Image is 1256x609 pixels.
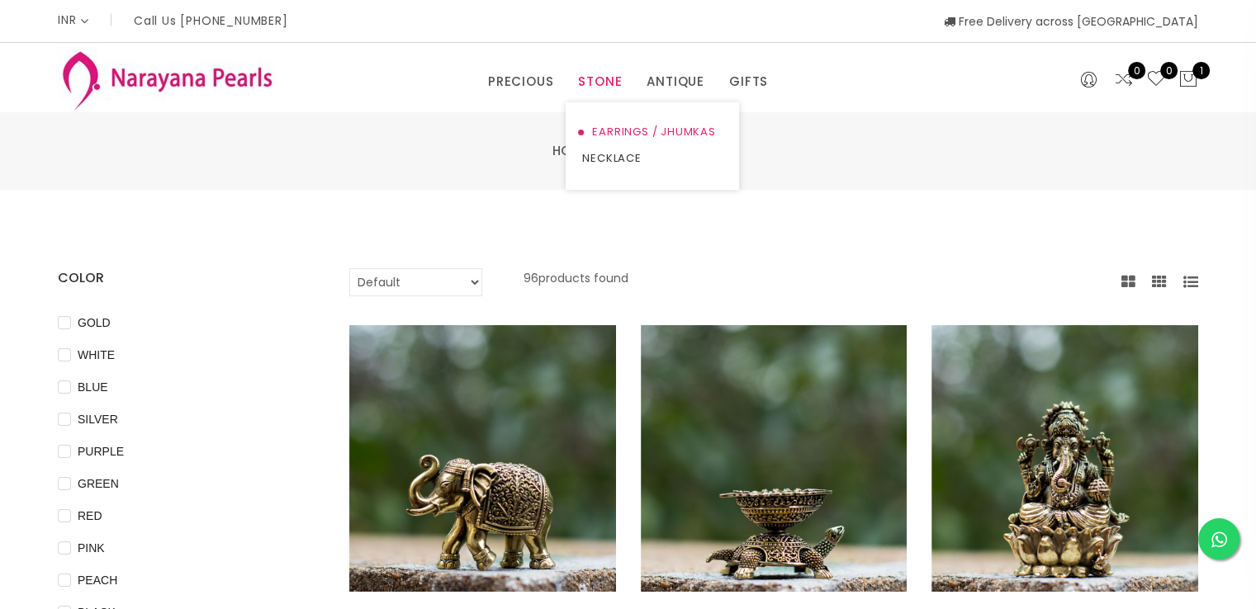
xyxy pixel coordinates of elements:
a: STONE [578,69,622,94]
p: 96 products found [524,268,628,296]
button: 1 [1178,69,1198,91]
span: RED [71,507,109,525]
span: PURPLE [71,442,130,460]
a: 0 [1146,69,1166,91]
a: ANTIQUE [647,69,704,94]
span: PEACH [71,571,124,589]
span: Free Delivery across [GEOGRAPHIC_DATA] [944,13,1198,30]
span: GOLD [71,314,117,332]
span: 0 [1160,62,1178,79]
span: SILVER [71,410,125,428]
span: PINK [71,539,111,557]
span: 0 [1128,62,1145,79]
span: 1 [1192,62,1210,79]
h4: COLOR [58,268,300,288]
span: WHITE [71,346,121,364]
a: Home [552,142,588,159]
span: GREEN [71,474,126,493]
span: BLUE [71,378,115,396]
a: PRECIOUS [488,69,553,94]
a: NECKLACE [582,145,723,172]
a: GIFTS [729,69,768,94]
p: Call Us [PHONE_NUMBER] [134,15,288,26]
a: 0 [1114,69,1134,91]
a: EARRINGS / JHUMKAS [582,119,723,145]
